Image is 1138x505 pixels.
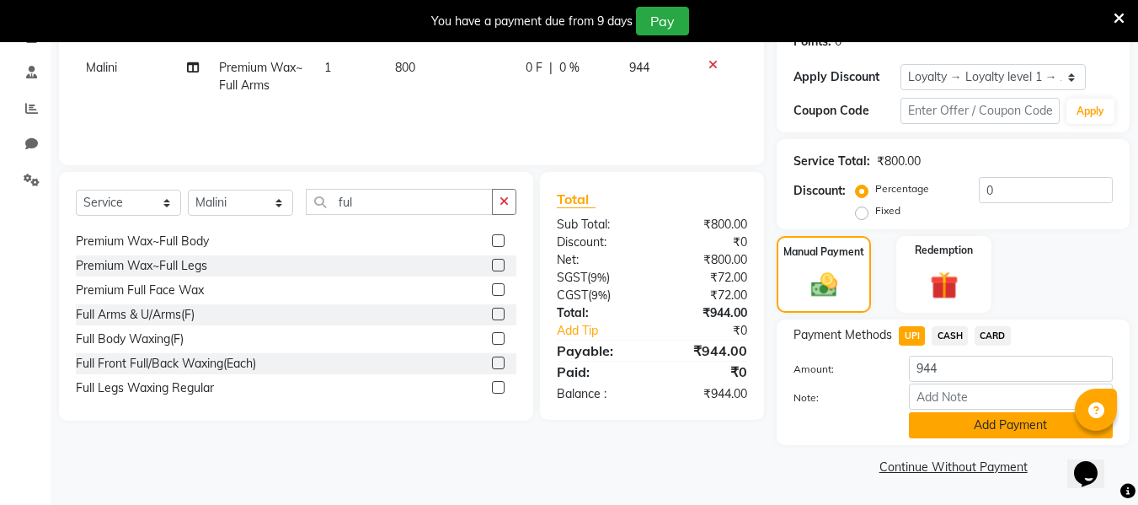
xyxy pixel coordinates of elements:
div: Full Body Waxing(F) [76,330,184,348]
span: SGST [557,270,587,285]
div: ₹800.00 [877,153,921,170]
div: ₹800.00 [652,251,760,269]
div: Full Legs Waxing Regular [76,379,214,397]
div: Service Total: [793,153,870,170]
div: Total: [544,304,652,322]
div: Apply Discount [793,68,900,86]
div: ₹72.00 [652,287,760,304]
span: 9% [590,271,606,284]
label: Redemption [915,243,973,258]
div: ₹0 [652,234,760,251]
input: Add Note [909,384,1113,410]
label: Note: [781,390,895,406]
div: ₹72.00 [652,269,760,287]
input: Search or Scan [306,189,493,215]
div: ₹944.00 [652,341,760,361]
div: Balance : [544,385,652,403]
button: Apply [1066,99,1114,124]
span: 800 [395,60,415,75]
label: Percentage [875,181,929,196]
div: Sub Total: [544,216,652,234]
div: Discount: [544,234,652,251]
span: CASH [932,326,968,346]
span: 1 [324,60,331,75]
div: Coupon Code [793,102,900,120]
span: UPI [899,326,925,346]
div: Full Front Full/Back Waxing(Each) [76,355,256,373]
span: Payment Methods [793,326,892,344]
span: 9% [591,288,607,302]
span: 0 % [559,59,580,77]
div: ₹0 [671,322,761,340]
span: Malini [86,60,117,75]
div: ( ) [544,269,652,287]
div: ₹944.00 [652,304,760,322]
span: 944 [629,60,649,75]
div: Paid: [544,362,652,382]
div: Premium Wax~Full Legs [76,257,207,275]
div: ₹944.00 [652,385,760,403]
span: CGST [557,287,588,303]
div: Payable: [544,341,652,361]
a: Continue Without Payment [780,459,1126,476]
div: Premium Full Face Wax [76,282,204,299]
input: Enter Offer / Coupon Code [900,98,1060,124]
div: Net: [544,251,652,269]
button: Add Payment [909,412,1113,438]
span: CARD [975,326,1011,346]
span: 0 F [526,59,542,77]
div: Premium Wax~Full Body [76,233,209,250]
button: Pay [636,7,689,35]
div: ₹800.00 [652,216,760,234]
div: Discount: [793,182,846,200]
span: Premium Wax~Full Arms [219,60,302,93]
input: Amount [909,356,1113,382]
div: You have a payment due from 9 days [431,13,633,30]
img: _gift.svg [922,268,967,303]
label: Amount: [781,362,895,377]
label: Manual Payment [783,244,864,260]
div: ( ) [544,287,652,304]
div: ₹0 [652,362,760,382]
img: _cash.svg [803,270,846,300]
span: Total [557,191,596,208]
a: Add Tip [544,322,670,340]
iframe: chat widget [1067,438,1121,488]
label: Fixed [875,203,900,218]
div: Full Arms & U/Arms(F) [76,306,195,324]
span: | [549,59,553,77]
